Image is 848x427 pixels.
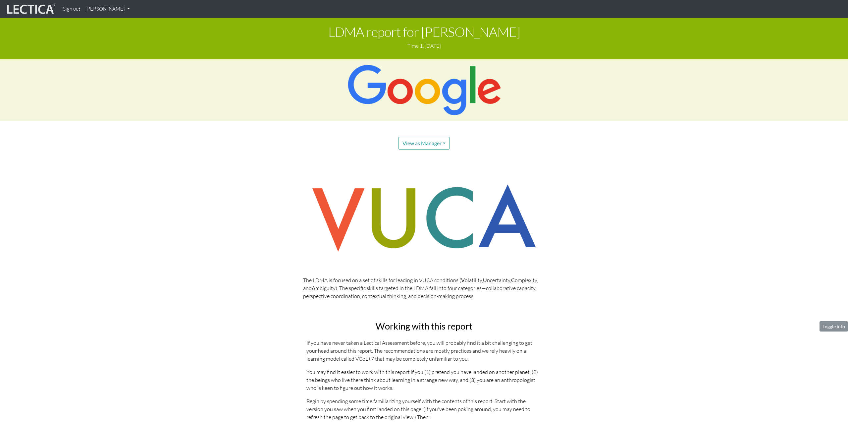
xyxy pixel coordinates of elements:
strong: V [461,277,465,283]
strong: C [511,277,515,283]
img: lecticalive [5,3,55,16]
img: Google Logo [346,64,502,116]
h2: Working with this report [306,321,542,331]
h1: LDMA report for [PERSON_NAME] [5,25,843,39]
strong: A [312,285,315,291]
button: Toggle info [820,321,848,332]
button: View as Manager [398,137,450,150]
p: You may find it easier to work with this report if you (1) pretend you have landed on another pla... [306,368,542,392]
a: [PERSON_NAME] [83,3,132,16]
a: Sign out [60,3,83,16]
p: The LDMA is focused on a set of skills for leading in VUCA conditions ( olatility, ncertainty, om... [303,276,545,300]
p: Begin by spending some time familiarizing yourself with the contents of this report. Start with t... [306,397,542,421]
p: Time 1, [DATE] [5,42,843,50]
p: If you have never taken a Lectical Assessment before, you will probably find it a bit challenging... [306,339,542,363]
img: vuca skills [303,176,545,260]
strong: U [483,277,487,283]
